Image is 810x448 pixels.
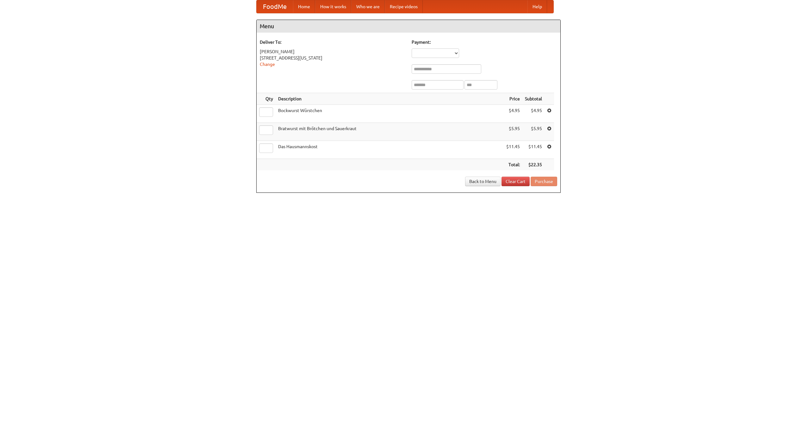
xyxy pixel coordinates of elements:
[276,105,504,123] td: Bockwurst Würstchen
[504,141,522,159] td: $11.45
[260,39,405,45] h5: Deliver To:
[276,141,504,159] td: Das Hausmannskost
[276,93,504,105] th: Description
[502,177,530,186] a: Clear Cart
[504,123,522,141] td: $5.95
[412,39,557,45] h5: Payment:
[504,93,522,105] th: Price
[522,141,545,159] td: $11.45
[257,93,276,105] th: Qty
[257,20,560,33] h4: Menu
[315,0,351,13] a: How it works
[276,123,504,141] td: Bratwurst mit Brötchen und Sauerkraut
[531,177,557,186] button: Purchase
[522,159,545,171] th: $22.35
[257,0,293,13] a: FoodMe
[522,105,545,123] td: $4.95
[293,0,315,13] a: Home
[522,93,545,105] th: Subtotal
[260,55,405,61] div: [STREET_ADDRESS][US_STATE]
[351,0,385,13] a: Who we are
[504,105,522,123] td: $4.95
[465,177,501,186] a: Back to Menu
[260,62,275,67] a: Change
[385,0,423,13] a: Recipe videos
[527,0,547,13] a: Help
[522,123,545,141] td: $5.95
[260,48,405,55] div: [PERSON_NAME]
[504,159,522,171] th: Total:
